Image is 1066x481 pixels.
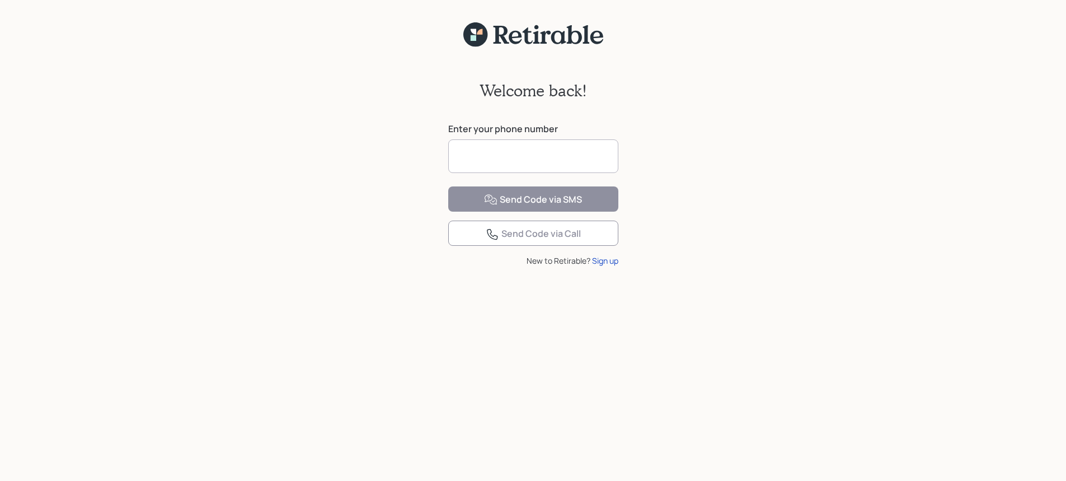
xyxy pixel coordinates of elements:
div: Send Code via Call [486,227,581,241]
button: Send Code via Call [448,221,618,246]
button: Send Code via SMS [448,186,618,212]
div: Sign up [592,255,618,267]
div: New to Retirable? [448,255,618,267]
div: Send Code via SMS [484,193,582,207]
label: Enter your phone number [448,123,618,135]
h2: Welcome back! [480,81,587,100]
